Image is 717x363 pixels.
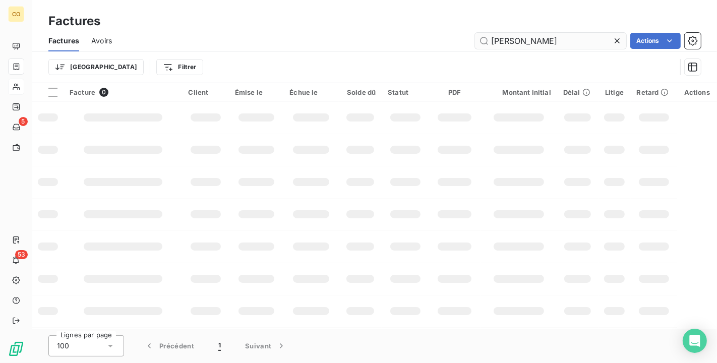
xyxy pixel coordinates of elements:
[188,88,222,96] div: Client
[475,33,626,49] input: Rechercher
[345,88,376,96] div: Solde dû
[435,88,474,96] div: PDF
[19,117,28,126] span: 5
[235,88,277,96] div: Émise le
[487,88,551,96] div: Montant initial
[388,88,423,96] div: Statut
[206,335,233,356] button: 1
[15,250,28,259] span: 53
[48,59,144,75] button: [GEOGRAPHIC_DATA]
[132,335,206,356] button: Précédent
[683,329,707,353] div: Open Intercom Messenger
[563,88,592,96] div: Délai
[630,33,681,49] button: Actions
[91,36,112,46] span: Avoirs
[8,119,24,135] a: 5
[156,59,203,75] button: Filtrer
[48,12,100,30] h3: Factures
[99,88,108,97] span: 0
[605,88,625,96] div: Litige
[70,88,95,96] span: Facture
[683,88,711,96] div: Actions
[637,88,671,96] div: Retard
[48,36,79,46] span: Factures
[57,341,69,351] span: 100
[289,88,333,96] div: Échue le
[8,341,24,357] img: Logo LeanPay
[218,341,221,351] span: 1
[8,6,24,22] div: CO
[233,335,298,356] button: Suivant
